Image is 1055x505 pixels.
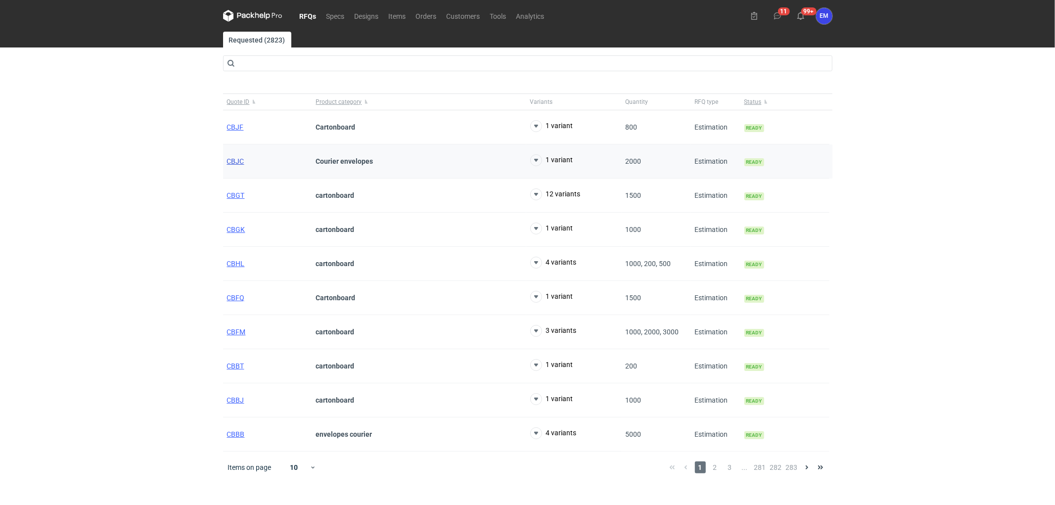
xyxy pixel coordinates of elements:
[316,430,372,438] strong: envelopes courier
[411,10,442,22] a: Orders
[626,157,642,165] span: 2000
[312,94,526,110] button: Product category
[691,144,740,179] div: Estimation
[626,396,642,404] span: 1000
[691,281,740,315] div: Estimation
[744,158,764,166] span: Ready
[223,32,291,47] a: Requested (2823)
[626,191,642,199] span: 1500
[530,257,577,269] button: 4 variants
[626,430,642,438] span: 5000
[316,362,355,370] strong: cartonboard
[744,227,764,234] span: Ready
[530,359,573,371] button: 1 variant
[691,349,740,383] div: Estimation
[530,98,553,106] span: Variants
[227,362,244,370] a: CBBT
[744,192,764,200] span: Ready
[626,294,642,302] span: 1500
[295,10,321,22] a: RFQs
[227,191,245,199] a: CBGT
[227,260,245,268] a: CBHL
[530,188,581,200] button: 12 variants
[530,223,573,234] button: 1 variant
[321,10,350,22] a: Specs
[227,328,246,336] a: CBFM
[316,157,373,165] strong: Courier envelopes
[530,393,573,405] button: 1 variant
[316,396,355,404] strong: cartonboard
[770,461,782,473] span: 282
[691,247,740,281] div: Estimation
[744,295,764,303] span: Ready
[316,191,355,199] strong: cartonboard
[691,213,740,247] div: Estimation
[350,10,384,22] a: Designs
[695,98,719,106] span: RFQ type
[691,417,740,452] div: Estimation
[744,261,764,269] span: Ready
[740,94,829,110] button: Status
[739,461,750,473] span: ...
[228,462,272,472] span: Items on page
[695,461,706,473] span: 1
[530,427,577,439] button: 4 variants
[691,110,740,144] div: Estimation
[227,396,244,404] a: CBBJ
[530,120,573,132] button: 1 variant
[691,179,740,213] div: Estimation
[316,260,355,268] strong: cartonboard
[786,461,798,473] span: 283
[626,362,638,370] span: 200
[710,461,721,473] span: 2
[691,383,740,417] div: Estimation
[316,294,356,302] strong: Cartonboard
[744,431,764,439] span: Ready
[744,98,762,106] span: Status
[316,328,355,336] strong: cartonboard
[227,294,245,302] a: CBFQ
[754,461,766,473] span: 281
[227,430,245,438] a: CBBB
[316,123,356,131] strong: Cartonboard
[485,10,511,22] a: Tools
[316,98,362,106] span: Product category
[626,123,638,131] span: 800
[316,226,355,233] strong: cartonboard
[223,94,312,110] button: Quote ID
[442,10,485,22] a: Customers
[530,325,577,337] button: 3 variants
[725,461,735,473] span: 3
[626,328,679,336] span: 1000, 2000, 3000
[744,329,764,337] span: Ready
[530,291,573,303] button: 1 variant
[770,8,785,24] button: 11
[227,157,244,165] a: CBJC
[530,154,573,166] button: 1 variant
[384,10,411,22] a: Items
[816,8,832,24] button: EM
[626,226,642,233] span: 1000
[511,10,550,22] a: Analytics
[227,226,245,233] a: CBGK
[744,397,764,405] span: Ready
[223,10,282,22] svg: Packhelp Pro
[626,98,648,106] span: Quantity
[278,460,310,474] div: 10
[793,8,809,24] button: 99+
[744,363,764,371] span: Ready
[744,124,764,132] span: Ready
[227,98,250,106] span: Quote ID
[227,123,244,131] a: CBJF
